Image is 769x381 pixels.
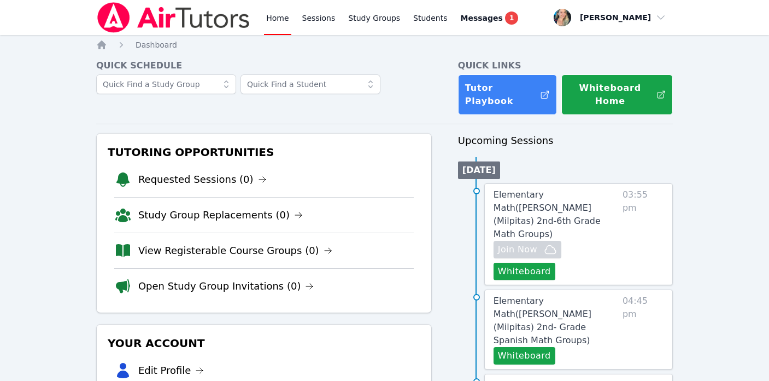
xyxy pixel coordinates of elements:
[494,263,555,280] button: Whiteboard
[623,188,664,280] span: 03:55 pm
[138,207,303,223] a: Study Group Replacements (0)
[136,39,177,50] a: Dashboard
[498,243,537,256] span: Join Now
[494,189,601,239] span: Elementary Math ( [PERSON_NAME] (Milpitas) 2nd-6th Grade Math Groups )
[96,59,432,72] h4: Quick Schedule
[505,11,518,25] span: 1
[494,347,555,365] button: Whiteboard
[138,243,332,258] a: View Registerable Course Groups (0)
[138,279,314,294] a: Open Study Group Invitations (0)
[96,39,673,50] nav: Breadcrumb
[136,41,177,49] span: Dashboard
[96,74,236,94] input: Quick Find a Study Group
[138,363,204,378] a: Edit Profile
[105,142,422,162] h3: Tutoring Opportunities
[240,74,380,94] input: Quick Find a Student
[458,133,673,148] h3: Upcoming Sessions
[105,333,422,353] h3: Your Account
[494,295,618,347] a: Elementary Math([PERSON_NAME] (Milpitas) 2nd- Grade Spanish Math Groups)
[458,74,557,115] a: Tutor Playbook
[138,172,267,187] a: Requested Sessions (0)
[494,188,618,241] a: Elementary Math([PERSON_NAME] (Milpitas) 2nd-6th Grade Math Groups)
[461,13,503,24] span: Messages
[494,241,561,258] button: Join Now
[494,296,591,345] span: Elementary Math ( [PERSON_NAME] (Milpitas) 2nd- Grade Spanish Math Groups )
[623,295,664,365] span: 04:45 pm
[561,74,673,115] button: Whiteboard Home
[458,161,500,179] li: [DATE]
[96,2,251,33] img: Air Tutors
[458,59,673,72] h4: Quick Links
